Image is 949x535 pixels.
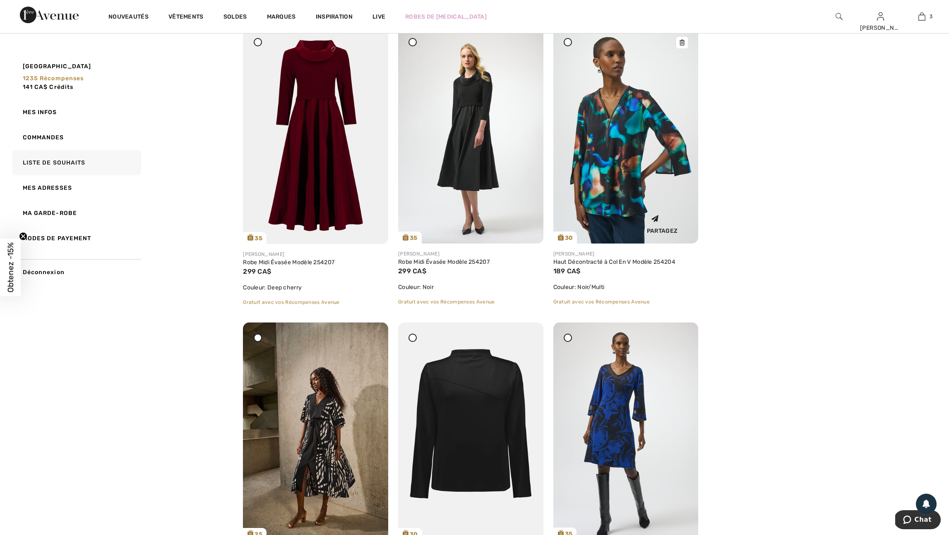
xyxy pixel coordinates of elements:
[23,62,91,71] span: [GEOGRAPHIC_DATA]
[553,283,699,291] div: Couleur: Noir/Multi
[243,267,271,275] span: 299 CA$
[168,13,204,22] a: Vêtements
[23,84,74,91] span: 141 CA$ Crédits
[405,12,487,21] a: Robes de [MEDICAL_DATA]
[877,12,884,21] img: Mes infos
[11,259,141,285] a: Déconnexion
[11,100,141,125] a: Mes infos
[398,26,543,244] img: joseph-ribkoff-dresses-jumpsuits-black_254207a_2_a988_search.jpg
[11,125,141,150] a: Commandes
[267,13,296,22] a: Marques
[23,75,84,82] span: 1235 récompenses
[11,226,141,251] a: Modes de payement
[243,283,388,292] div: Couleur: Deep cherry
[223,13,247,22] a: Soldes
[243,299,388,306] div: Gratuit avec vos Récompenses Avenue
[243,259,334,266] a: Robe Midi Évasée Modèle 254207
[895,510,941,531] iframe: Ouvre un widget dans lequel vous pouvez chatter avec l’un de nos agents
[632,208,692,237] div: Partagez
[398,250,543,258] div: [PERSON_NAME]
[836,12,843,21] img: recherche
[316,13,353,22] span: Inspiration
[553,26,699,244] img: joseph-ribkoff-dresses-jumpsuits-black-multi_254204_3_6dda_search.jpg
[11,150,141,175] a: Liste de souhaits
[553,258,675,265] a: Haut Décontracté à Col En V Modèle 254204
[398,26,543,244] a: 35
[398,267,426,275] span: 299 CA$
[930,13,932,20] span: 3
[372,12,385,21] a: Live
[398,283,543,291] div: Couleur: Noir
[860,24,901,32] div: [PERSON_NAME]
[553,267,581,275] span: 189 CA$
[11,201,141,226] a: Ma garde-robe
[877,12,884,20] a: Se connecter
[553,26,699,244] a: 30
[398,258,490,265] a: Robe Midi Évasée Modèle 254207
[901,12,942,21] a: 3
[11,175,141,201] a: Mes adresses
[243,26,388,244] img: joseph-ribkoff-dresses-jumpsuits-deep-cherry_254207b_1_94c7_search.jpg
[918,12,925,21] img: Mon panier
[19,232,27,241] button: Close teaser
[20,7,79,23] img: 1ère Avenue
[243,251,388,258] div: [PERSON_NAME]
[398,298,543,306] div: Gratuit avec vos Récompenses Avenue
[6,243,15,293] span: Obtenez -15%
[553,298,699,306] div: Gratuit avec vos Récompenses Avenue
[553,250,699,258] div: [PERSON_NAME]
[108,13,149,22] a: Nouveautés
[243,26,388,244] a: 35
